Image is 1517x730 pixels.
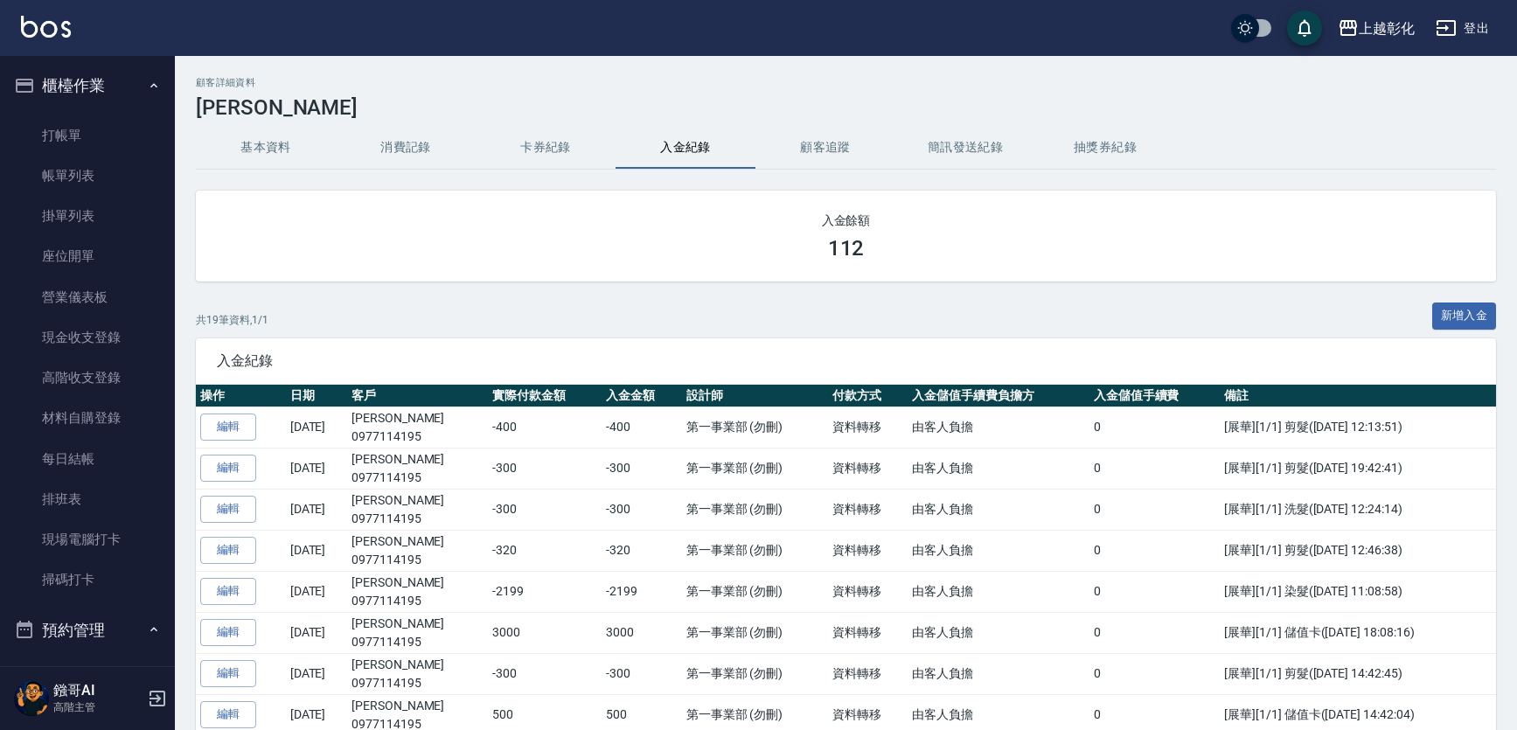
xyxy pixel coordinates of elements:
[14,681,49,716] img: Person
[217,212,1475,229] h2: 入金餘額
[200,660,256,687] a: 編輯
[286,653,347,694] td: [DATE]
[908,530,1089,571] td: 由客人負擔
[351,469,484,487] p: 0977114195
[1220,407,1496,448] td: [展華][1/1] 剪髮([DATE] 12:13:51)
[1089,489,1220,530] td: 0
[347,385,488,407] th: 客戶
[908,407,1089,448] td: 由客人負擔
[488,530,602,571] td: -320
[200,619,256,646] a: 編輯
[828,653,908,694] td: 資料轉移
[217,352,1475,370] span: 入金紀錄
[7,439,168,479] a: 每日結帳
[682,530,828,571] td: 第一事業部 (勿刪)
[828,489,908,530] td: 資料轉移
[53,682,143,699] h5: 鏹哥AI
[602,571,681,612] td: -2199
[7,479,168,519] a: 排班表
[1432,302,1497,330] button: 新增入金
[7,236,168,276] a: 座位開單
[1220,385,1496,407] th: 備註
[682,407,828,448] td: 第一事業部 (勿刪)
[7,156,168,196] a: 帳單列表
[200,496,256,523] a: 編輯
[286,530,347,571] td: [DATE]
[488,385,602,407] th: 實際付款金額
[7,608,168,653] button: 預約管理
[1089,448,1220,489] td: 0
[488,407,602,448] td: -400
[828,571,908,612] td: 資料轉移
[7,317,168,358] a: 現金收支登錄
[602,489,681,530] td: -300
[1220,530,1496,571] td: [展華][1/1] 剪髮([DATE] 12:46:38)
[286,407,347,448] td: [DATE]
[828,530,908,571] td: 資料轉移
[682,571,828,612] td: 第一事業部 (勿刪)
[351,510,484,528] p: 0977114195
[351,592,484,610] p: 0977114195
[1429,12,1496,45] button: 登出
[1220,653,1496,694] td: [展華][1/1] 剪髮([DATE] 14:42:45)
[7,358,168,398] a: 高階收支登錄
[476,127,616,169] button: 卡券紀錄
[488,612,602,653] td: 3000
[200,701,256,728] a: 編輯
[7,398,168,438] a: 材料自購登錄
[908,385,1089,407] th: 入金儲值手續費負擔方
[351,633,484,651] p: 0977114195
[351,674,484,692] p: 0977114195
[682,653,828,694] td: 第一事業部 (勿刪)
[7,560,168,600] a: 掃碼打卡
[1089,530,1220,571] td: 0
[682,489,828,530] td: 第一事業部 (勿刪)
[1220,489,1496,530] td: [展華][1/1] 洗髮([DATE] 12:24:14)
[602,448,681,489] td: -300
[351,428,484,446] p: 0977114195
[200,455,256,482] a: 編輯
[286,489,347,530] td: [DATE]
[908,612,1089,653] td: 由客人負擔
[1287,10,1322,45] button: save
[200,578,256,605] a: 編輯
[828,448,908,489] td: 資料轉移
[286,385,347,407] th: 日期
[1220,571,1496,612] td: [展華][1/1] 染髮([DATE] 11:08:58)
[7,63,168,108] button: 櫃檯作業
[682,448,828,489] td: 第一事業部 (勿刪)
[602,407,681,448] td: -400
[828,385,908,407] th: 付款方式
[1089,653,1220,694] td: 0
[828,236,865,261] h3: 112
[286,612,347,653] td: [DATE]
[347,448,488,489] td: [PERSON_NAME]
[7,519,168,560] a: 現場電腦打卡
[7,196,168,236] a: 掛單列表
[347,530,488,571] td: [PERSON_NAME]
[682,612,828,653] td: 第一事業部 (勿刪)
[828,407,908,448] td: 資料轉移
[1220,612,1496,653] td: [展華][1/1] 儲值卡([DATE] 18:08:16)
[196,312,268,328] p: 共 19 筆資料, 1 / 1
[1035,127,1175,169] button: 抽獎券紀錄
[488,571,602,612] td: -2199
[7,659,168,699] a: 預約管理
[602,612,681,653] td: 3000
[602,385,681,407] th: 入金金額
[200,414,256,441] a: 編輯
[196,385,286,407] th: 操作
[895,127,1035,169] button: 簡訊發送紀錄
[7,115,168,156] a: 打帳單
[908,571,1089,612] td: 由客人負擔
[196,95,1496,120] h3: [PERSON_NAME]
[828,612,908,653] td: 資料轉移
[616,127,755,169] button: 入金紀錄
[488,489,602,530] td: -300
[1220,448,1496,489] td: [展華][1/1] 剪髮([DATE] 19:42:41)
[286,448,347,489] td: [DATE]
[196,127,336,169] button: 基本資料
[1089,571,1220,612] td: 0
[1331,10,1422,46] button: 上越彰化
[488,448,602,489] td: -300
